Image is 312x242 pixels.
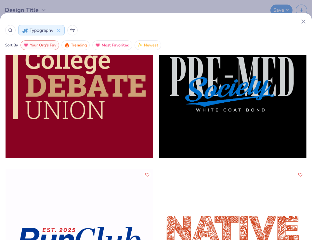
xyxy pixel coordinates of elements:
[102,42,129,49] span: Most Favorited
[61,40,90,50] button: Trending
[92,40,132,50] button: Most Favorited
[143,171,151,179] button: Like
[71,42,87,49] span: Trending
[18,25,65,35] button: TypographyTypography
[135,40,161,50] button: Newest
[30,27,53,34] span: Typography
[30,42,56,49] span: Your Org's Fav
[95,43,100,48] img: most_fav.gif
[20,40,59,50] button: Your Org's Fav
[23,43,29,48] img: most_fav.gif
[64,43,70,48] img: trending.gif
[144,42,158,49] span: Newest
[296,171,304,179] button: Like
[67,25,78,35] button: Sort Popup Button
[137,43,143,48] img: newest.gif
[5,42,18,48] div: Sort By
[22,28,28,33] img: Typography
